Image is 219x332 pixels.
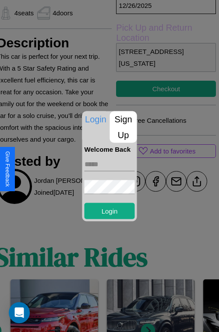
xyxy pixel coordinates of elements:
button: Login [85,203,135,219]
p: Sign Up [110,111,137,143]
div: Give Feedback [4,151,11,187]
div: Open Intercom Messenger [9,302,30,323]
h4: Welcome Back [85,145,135,153]
p: Login [82,111,109,127]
